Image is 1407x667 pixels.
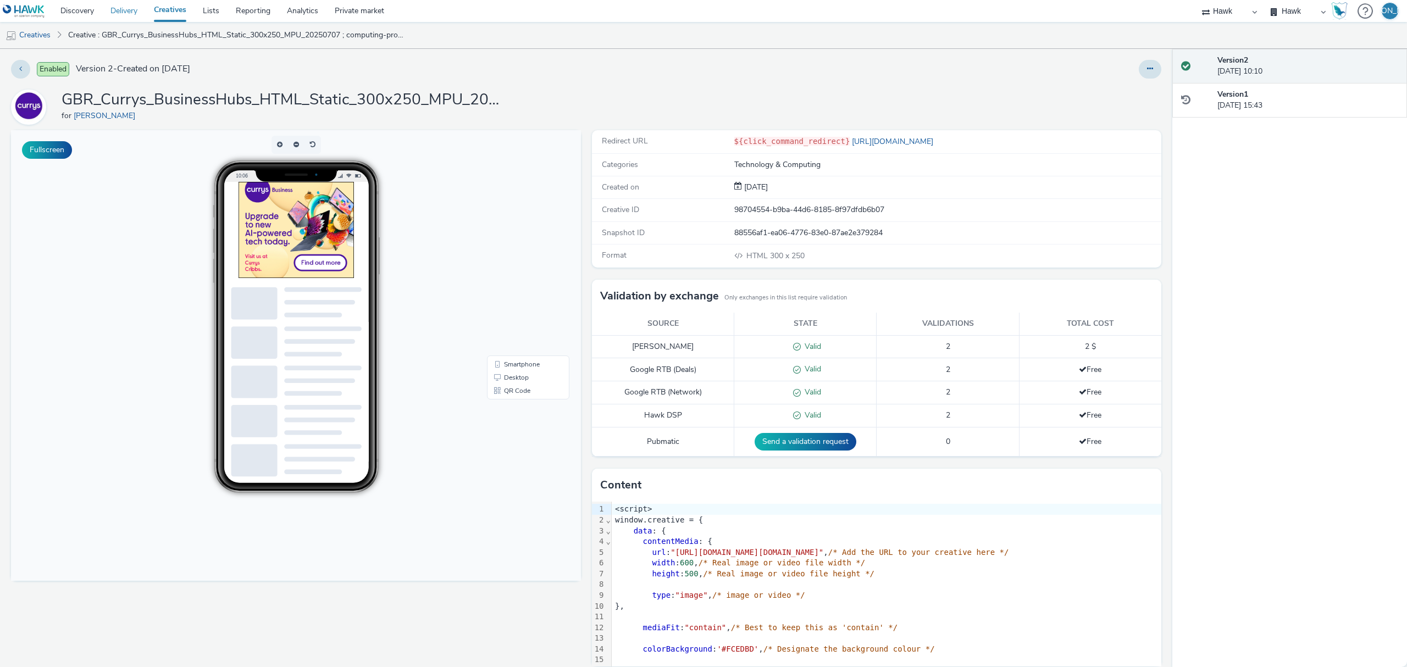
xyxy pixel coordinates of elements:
[734,204,1161,215] div: 98704554-b9ba-44d6-8185-8f97dfdb6b07
[699,558,865,567] span: /* Real image or video file width */
[734,227,1161,238] div: 88556af1-ea06-4776-83e0-87ae2e379284
[734,137,850,146] code: ${click_command_redirect}
[1217,89,1398,112] div: [DATE] 15:43
[612,590,1161,601] div: : ,
[1217,55,1248,65] strong: Version 2
[592,335,734,358] td: [PERSON_NAME]
[602,227,645,238] span: Snapshot ID
[592,313,734,335] th: Source
[62,110,74,121] span: for
[612,547,1161,558] div: : ,
[643,644,712,653] span: colorBackground
[22,141,72,159] button: Fullscreen
[592,404,734,427] td: Hawk DSP
[850,136,938,147] a: [URL][DOMAIN_NAME]
[684,623,726,632] span: "contain"
[612,569,1161,580] div: : ,
[634,526,652,535] span: data
[478,227,556,241] li: Smartphone
[602,182,639,192] span: Created on
[478,254,556,267] li: QR Code
[1079,436,1101,447] span: Free
[1079,364,1101,375] span: Free
[592,590,606,601] div: 9
[493,244,518,251] span: Desktop
[37,62,69,76] span: Enabled
[592,381,734,404] td: Google RTB (Network)
[801,410,821,420] span: Valid
[5,30,16,41] img: mobile
[478,241,556,254] li: Desktop
[731,623,898,632] span: /* Best to keep this as 'contain' */
[63,22,414,48] a: Creative : GBR_Currys_BusinessHubs_HTML_Static_300x250_MPU_20250707 ; computing-promo-[PERSON_NAM...
[652,558,675,567] span: width
[592,601,606,612] div: 10
[612,515,1161,526] div: window.creative = {
[602,136,648,146] span: Redirect URL
[606,537,611,546] span: Fold line
[946,436,950,447] span: 0
[606,515,611,524] span: Fold line
[724,293,847,302] small: Only exchanges in this list require validation
[62,90,501,110] h1: GBR_Currys_BusinessHubs_HTML_Static_300x250_MPU_20250707 ; computing-promo-[PERSON_NAME]-V2
[592,569,606,580] div: 7
[602,204,639,215] span: Creative ID
[652,569,680,578] span: height
[652,591,671,599] span: type
[612,558,1161,569] div: : ,
[612,526,1161,537] div: : {
[1217,55,1398,77] div: [DATE] 10:10
[602,250,627,260] span: Format
[602,159,638,170] span: Categories
[600,288,719,304] h3: Validation by exchange
[742,182,768,193] div: Creation 07 July 2025, 15:43
[703,569,874,578] span: /* Real image or video file height */
[671,548,823,557] span: "[URL][DOMAIN_NAME][DOMAIN_NAME]"
[74,110,140,121] a: [PERSON_NAME]
[717,644,758,653] span: '#FCEDBD'
[493,257,519,264] span: QR Code
[592,633,606,644] div: 13
[734,313,877,335] th: State
[684,569,698,578] span: 500
[592,612,606,622] div: 11
[612,536,1161,547] div: : {
[643,537,699,546] span: contentMedia
[76,63,190,75] span: Version 2 - Created on [DATE]
[801,341,821,352] span: Valid
[755,433,856,451] button: Send a validation request
[592,504,606,515] div: 1
[745,251,805,261] span: 300 x 250
[592,547,606,558] div: 5
[592,427,734,456] td: Pubmatic
[612,644,1161,655] div: : ,
[946,341,950,352] span: 2
[1019,313,1161,335] th: Total cost
[592,654,606,665] div: 15
[946,387,950,397] span: 2
[600,477,641,493] h3: Content
[592,358,734,381] td: Google RTB (Deals)
[592,536,606,547] div: 4
[612,504,1161,515] div: <script>
[11,102,51,112] a: Curry's
[680,558,694,567] span: 600
[946,410,950,420] span: 2
[493,231,529,237] span: Smartphone
[801,364,821,374] span: Valid
[3,4,45,18] img: undefined Logo
[606,526,611,535] span: Fold line
[592,579,606,590] div: 8
[13,91,45,123] img: Curry's
[1079,410,1101,420] span: Free
[612,622,1161,633] div: : ,
[652,548,666,557] span: url
[828,548,1009,557] span: /* Add the URL to your creative here */
[877,313,1019,335] th: Validations
[612,601,1161,612] div: },
[1217,89,1248,99] strong: Version 1
[1331,2,1348,20] div: Hawk Academy
[592,622,606,633] div: 12
[746,251,770,261] span: HTML
[734,159,1161,170] div: Technology & Computing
